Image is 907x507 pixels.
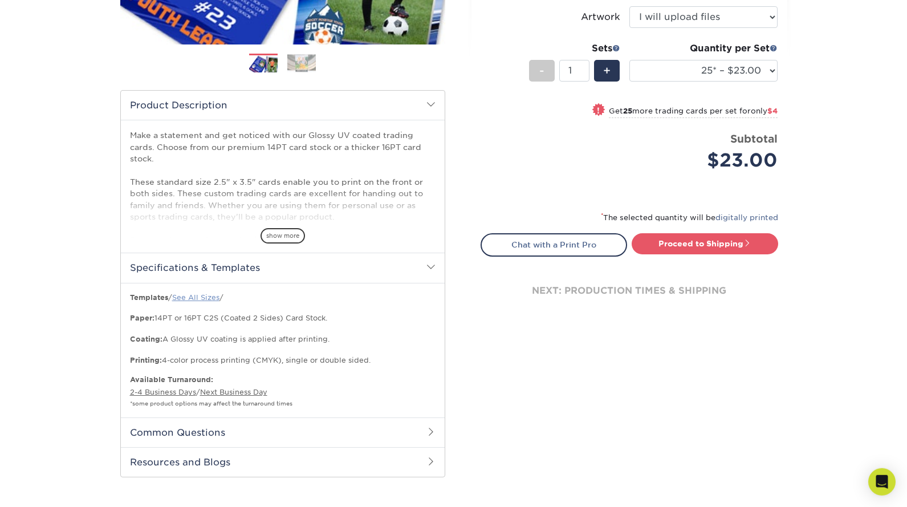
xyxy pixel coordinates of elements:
div: next: production times & shipping [481,257,778,325]
a: Chat with a Print Pro [481,233,627,256]
span: show more [261,228,305,244]
div: Open Intercom Messenger [868,468,896,496]
h2: Specifications & Templates [121,253,445,282]
small: The selected quantity will be [601,213,778,222]
h2: Common Questions [121,417,445,447]
small: *some product options may affect the turnaround times [130,400,292,407]
b: Templates [130,293,168,302]
img: Trading Cards 01 [249,54,278,74]
iframe: Google Customer Reviews [3,472,97,503]
div: Sets [529,42,620,55]
strong: Printing: [130,356,162,364]
p: Make a statement and get noticed with our Glossy UV coated trading cards. Choose from our premium... [130,129,436,269]
strong: Paper: [130,314,154,322]
span: ! [597,104,600,116]
strong: Coating: [130,335,162,343]
strong: 25 [623,107,632,115]
p: / / 14PT or 16PT C2S (Coated 2 Sides) Card Stock. A Glossy UV coating is applied after printing. ... [130,293,436,366]
a: 2-4 Business Days [130,388,196,396]
p: / [130,375,436,408]
div: $23.00 [638,147,778,174]
b: Available Turnaround: [130,375,213,384]
div: Artwork [581,10,620,24]
span: only [751,107,778,115]
div: Quantity per Set [629,42,778,55]
a: digitally printed [715,213,778,222]
span: + [603,62,611,79]
h2: Resources and Blogs [121,447,445,477]
span: $4 [767,107,778,115]
strong: Subtotal [730,132,778,145]
small: Get more trading cards per set for [609,107,778,118]
a: Proceed to Shipping [632,233,778,254]
a: See All Sizes [172,293,219,302]
img: Trading Cards 02 [287,54,316,72]
h2: Product Description [121,91,445,120]
span: - [539,62,544,79]
a: Next Business Day [200,388,267,396]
